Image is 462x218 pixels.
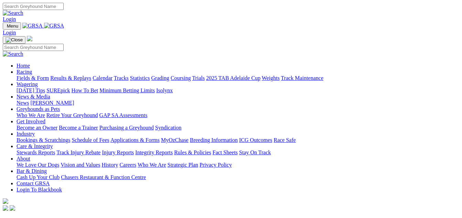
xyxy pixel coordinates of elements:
[17,131,35,137] a: Industry
[10,205,15,211] img: twitter.svg
[3,51,23,57] img: Search
[17,137,70,143] a: Bookings & Scratchings
[17,112,459,118] div: Greyhounds as Pets
[17,94,50,100] a: News & Media
[17,168,47,174] a: Bar & Dining
[17,137,459,143] div: Industry
[101,162,118,168] a: History
[174,149,211,155] a: Rules & Policies
[72,87,98,93] a: How To Bet
[6,37,23,43] img: Close
[61,174,146,180] a: Chasers Restaurant & Function Centre
[17,112,45,118] a: Who We Are
[190,137,238,143] a: Breeding Information
[27,36,32,41] img: logo-grsa-white.png
[213,149,238,155] a: Fact Sheets
[156,87,173,93] a: Isolynx
[17,162,459,168] div: About
[17,87,45,93] a: [DATE] Tips
[17,100,459,106] div: News & Media
[72,137,109,143] a: Schedule of Fees
[3,22,21,30] button: Toggle navigation
[17,81,38,87] a: Wagering
[17,69,32,75] a: Racing
[17,75,49,81] a: Fields & Form
[3,3,64,10] input: Search
[273,137,296,143] a: Race Safe
[99,112,148,118] a: GAP SA Assessments
[239,149,271,155] a: Stay On Track
[17,149,459,156] div: Care & Integrity
[50,75,91,81] a: Results & Replays
[3,44,64,51] input: Search
[168,162,198,168] a: Strategic Plan
[239,137,272,143] a: ICG Outcomes
[17,118,45,124] a: Get Involved
[3,36,25,44] button: Toggle navigation
[119,162,136,168] a: Careers
[135,149,173,155] a: Integrity Reports
[30,100,74,106] a: [PERSON_NAME]
[17,149,55,155] a: Stewards Reports
[46,87,70,93] a: SUREpick
[22,23,43,29] img: GRSA
[138,162,166,168] a: Who We Are
[114,75,129,81] a: Tracks
[3,10,23,16] img: Search
[206,75,260,81] a: 2025 TAB Adelaide Cup
[17,143,53,149] a: Care & Integrity
[61,162,100,168] a: Vision and Values
[171,75,191,81] a: Coursing
[17,174,459,180] div: Bar & Dining
[44,23,64,29] img: GRSA
[17,100,29,106] a: News
[3,198,8,204] img: logo-grsa-white.png
[102,149,134,155] a: Injury Reports
[262,75,280,81] a: Weights
[17,106,60,112] a: Greyhounds as Pets
[17,125,57,131] a: Become an Owner
[110,137,160,143] a: Applications & Forms
[17,63,30,69] a: Home
[17,174,60,180] a: Cash Up Your Club
[59,125,98,131] a: Become a Trainer
[192,75,205,81] a: Trials
[17,87,459,94] div: Wagering
[46,112,98,118] a: Retire Your Greyhound
[17,156,30,162] a: About
[17,125,459,131] div: Get Involved
[155,125,181,131] a: Syndication
[200,162,232,168] a: Privacy Policy
[56,149,100,155] a: Track Injury Rebate
[99,87,155,93] a: Minimum Betting Limits
[17,162,59,168] a: We Love Our Dogs
[3,16,16,22] a: Login
[93,75,112,81] a: Calendar
[281,75,323,81] a: Track Maintenance
[151,75,169,81] a: Grading
[17,187,62,193] a: Login To Blackbook
[99,125,154,131] a: Purchasing a Greyhound
[17,75,459,81] div: Racing
[3,30,16,35] a: Login
[161,137,189,143] a: MyOzChase
[17,180,50,186] a: Contact GRSA
[7,23,18,29] span: Menu
[3,205,8,211] img: facebook.svg
[130,75,150,81] a: Statistics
